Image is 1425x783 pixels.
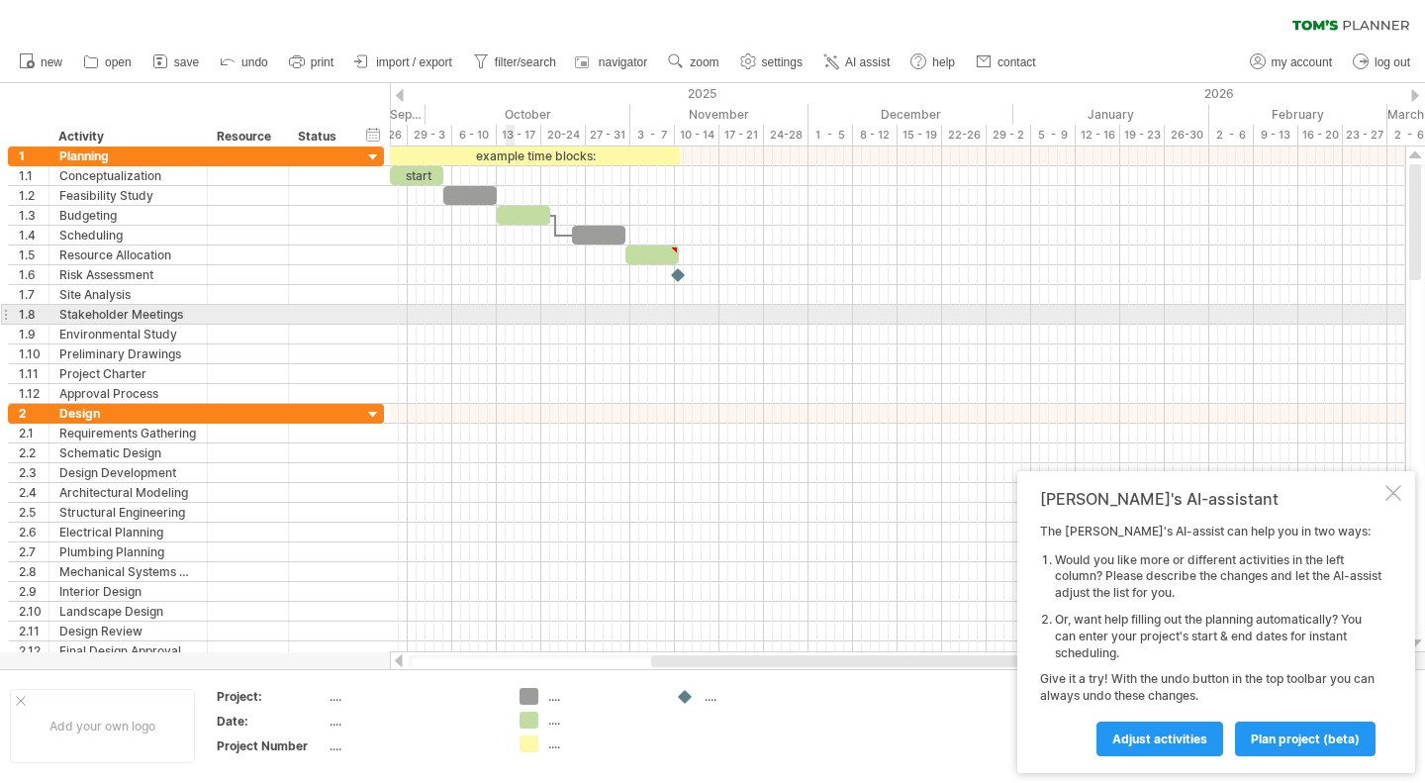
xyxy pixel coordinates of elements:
span: settings [762,55,803,69]
a: zoom [663,49,724,75]
div: 1.8 [19,305,48,324]
a: new [14,49,68,75]
div: Resource Allocation [59,245,197,264]
div: 2.5 [19,503,48,522]
div: Design Development [59,463,197,482]
a: save [147,49,205,75]
div: Final Design Approval [59,641,197,660]
div: 13 - 17 [497,125,541,146]
div: 2.10 [19,602,48,621]
div: February 2026 [1209,104,1387,125]
div: ​ [443,186,497,205]
div: .... [548,688,656,705]
div: 29 - 3 [408,125,452,146]
div: 5 - 9 [1031,125,1076,146]
span: open [105,55,132,69]
div: 1.11 [19,364,48,383]
a: open [78,49,138,75]
span: undo [241,55,268,69]
div: 2.7 [19,542,48,561]
div: 1.4 [19,226,48,245]
a: help [905,49,961,75]
div: Risk Assessment [59,265,197,284]
div: 2.6 [19,523,48,541]
div: 24-28 [764,125,808,146]
div: Date: [217,713,326,730]
div: Site Analysis [59,285,197,304]
div: Preliminary Drawings [59,344,197,363]
div: 2.9 [19,582,48,601]
div: Environmental Study [59,325,197,343]
div: 2.3 [19,463,48,482]
div: example time blocks: [390,147,680,165]
div: 2.11 [19,622,48,640]
span: my account [1272,55,1332,69]
div: 8 - 12 [853,125,898,146]
li: Or, want help filling out the planning automatically? You can enter your project's start & end da... [1055,612,1381,661]
div: November 2025 [630,104,808,125]
div: Stakeholder Meetings [59,305,197,324]
div: Scheduling [59,226,197,245]
span: help [932,55,955,69]
div: 29 - 2 [987,125,1031,146]
span: contact [997,55,1036,69]
div: 1 [19,147,48,165]
div: 1.12 [19,384,48,403]
a: print [284,49,339,75]
a: import / export [349,49,458,75]
div: 1.9 [19,325,48,343]
div: Interior Design [59,582,197,601]
div: 9 - 13 [1254,125,1298,146]
div: Approval Process [59,384,197,403]
span: new [41,55,62,69]
div: Project Number [217,737,326,754]
div: Resource [217,127,277,147]
div: 20-24 [541,125,586,146]
div: 1.5 [19,245,48,264]
div: .... [330,737,496,754]
div: 2.1 [19,424,48,442]
div: 16 - 20 [1298,125,1343,146]
div: ​ [572,226,625,245]
div: Design [59,404,197,423]
span: filter/search [495,55,556,69]
span: AI assist [845,55,890,69]
div: Budgeting [59,206,197,225]
div: Activity [58,127,196,147]
div: 1.6 [19,265,48,284]
a: log out [1348,49,1416,75]
span: save [174,55,199,69]
div: 27 - 31 [586,125,630,146]
div: Landscape Design [59,602,197,621]
div: Feasibility Study [59,186,197,205]
div: Electrical Planning [59,523,197,541]
span: log out [1375,55,1410,69]
div: Structural Engineering [59,503,197,522]
div: start [390,166,443,185]
div: Design Review [59,622,197,640]
div: .... [705,688,812,705]
a: AI assist [818,49,896,75]
div: 12 - 16 [1076,125,1120,146]
a: contact [971,49,1042,75]
div: Plumbing Planning [59,542,197,561]
a: Adjust activities [1096,722,1223,756]
span: Adjust activities [1112,732,1207,746]
div: 1.2 [19,186,48,205]
div: January 2026 [1013,104,1209,125]
div: .... [330,713,496,730]
div: 1.10 [19,344,48,363]
li: Would you like more or different activities in the left column? Please describe the changes and l... [1055,552,1381,602]
div: 1.7 [19,285,48,304]
span: import / export [376,55,452,69]
div: Requirements Gathering [59,424,197,442]
div: The [PERSON_NAME]'s AI-assist can help you in two ways: Give it a try! With the undo button in th... [1040,524,1381,755]
div: October 2025 [426,104,630,125]
a: settings [735,49,808,75]
div: 2 - 6 [1209,125,1254,146]
div: December 2025 [808,104,1013,125]
span: plan project (beta) [1251,732,1360,746]
div: ​ [497,206,550,225]
div: 1 - 5 [808,125,853,146]
div: .... [548,735,656,752]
